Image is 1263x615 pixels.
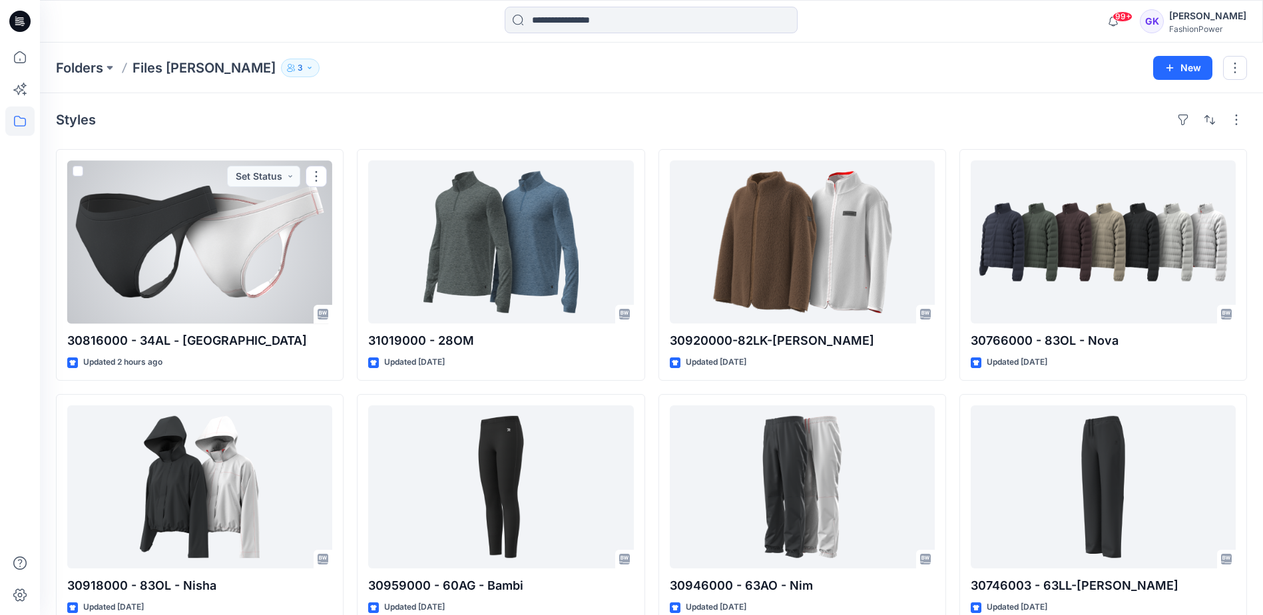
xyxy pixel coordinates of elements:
[1153,56,1212,80] button: New
[971,160,1236,323] a: 30766000 - 83OL - Nova
[368,405,633,568] a: 30959000 - 60AG - Bambi
[368,331,633,350] p: 31019000 - 28OM
[1113,11,1133,22] span: 99+
[686,600,746,614] p: Updated [DATE]
[670,576,935,595] p: 30946000 - 63AO - Nim
[1140,9,1164,33] div: GK
[670,160,935,323] a: 30920000-82LK-Carmen
[1169,8,1246,24] div: [PERSON_NAME]
[987,600,1047,614] p: Updated [DATE]
[384,355,445,369] p: Updated [DATE]
[368,160,633,323] a: 31019000 - 28OM
[987,355,1047,369] p: Updated [DATE]
[56,59,103,77] a: Folders
[56,112,96,128] h4: Styles
[132,59,276,77] p: Files [PERSON_NAME]
[971,405,1236,568] a: 30746003 - 63LL-Lola
[1169,24,1246,34] div: FashionPower
[686,355,746,369] p: Updated [DATE]
[384,600,445,614] p: Updated [DATE]
[83,600,144,614] p: Updated [DATE]
[670,405,935,568] a: 30946000 - 63AO - Nim
[67,405,332,568] a: 30918000 - 83OL - Nisha
[368,576,633,595] p: 30959000 - 60AG - Bambi
[670,331,935,350] p: 30920000-82LK-[PERSON_NAME]
[67,331,332,350] p: 30816000 - 34AL - [GEOGRAPHIC_DATA]
[971,331,1236,350] p: 30766000 - 83OL - Nova
[67,576,332,595] p: 30918000 - 83OL - Nisha
[971,576,1236,595] p: 30746003 - 63LL-[PERSON_NAME]
[83,355,162,369] p: Updated 2 hours ago
[281,59,320,77] button: 3
[67,160,332,323] a: 30816000 - 34AL - Tessa
[298,61,303,75] p: 3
